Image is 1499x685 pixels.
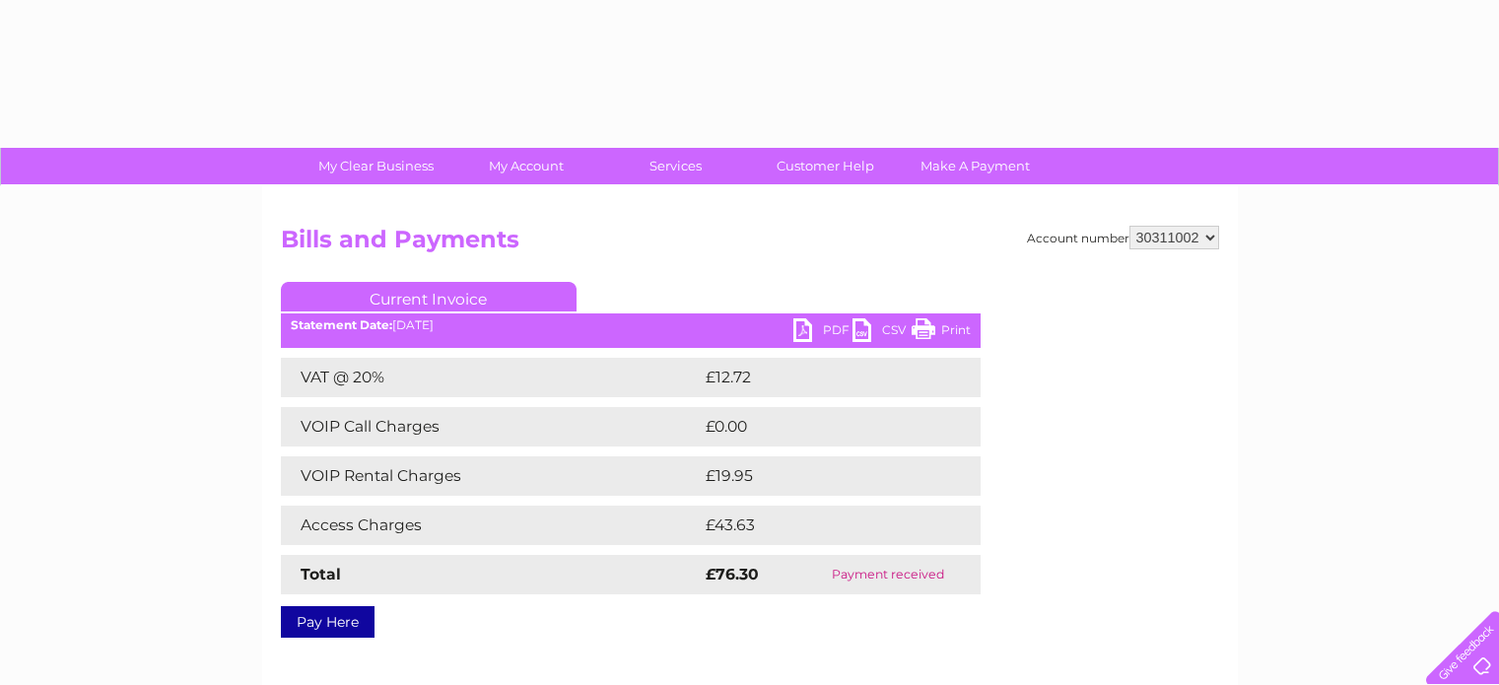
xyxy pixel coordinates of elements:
a: PDF [793,318,852,347]
td: VAT @ 20% [281,358,701,397]
strong: Total [301,565,341,583]
a: Services [594,148,757,184]
div: [DATE] [281,318,981,332]
a: Make A Payment [894,148,1056,184]
td: Access Charges [281,506,701,545]
a: Pay Here [281,606,375,638]
td: VOIP Rental Charges [281,456,701,496]
a: CSV [852,318,912,347]
h2: Bills and Payments [281,226,1219,263]
td: Payment received [795,555,980,594]
td: £43.63 [701,506,940,545]
a: Current Invoice [281,282,577,311]
a: My Account [444,148,607,184]
strong: £76.30 [706,565,759,583]
td: £19.95 [701,456,939,496]
a: Print [912,318,971,347]
td: £0.00 [701,407,935,446]
a: My Clear Business [295,148,457,184]
div: Account number [1027,226,1219,249]
b: Statement Date: [291,317,392,332]
td: VOIP Call Charges [281,407,701,446]
a: Customer Help [744,148,907,184]
td: £12.72 [701,358,938,397]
